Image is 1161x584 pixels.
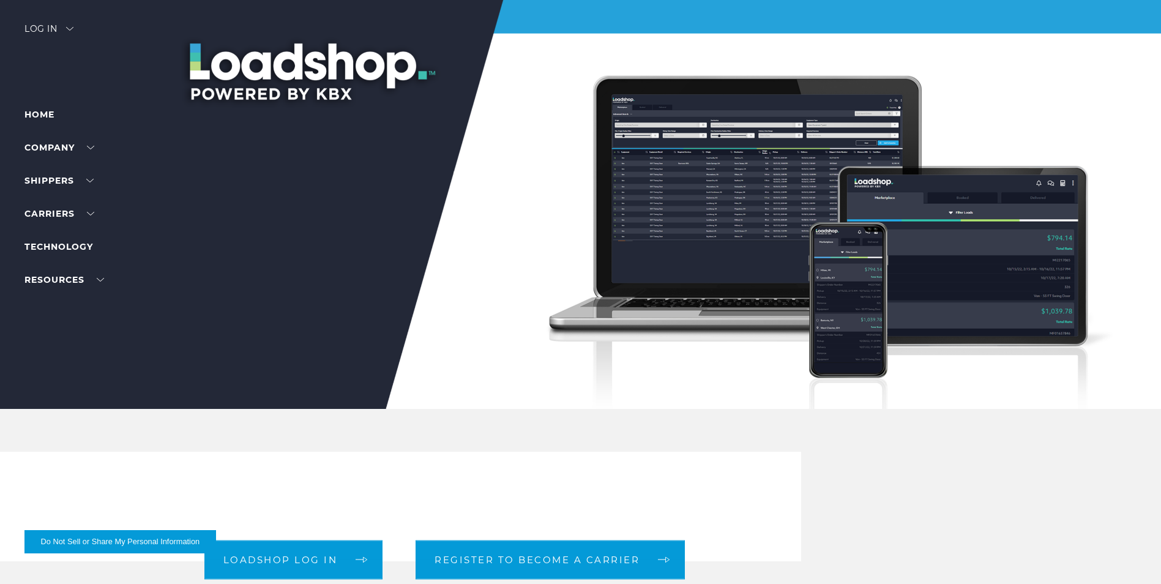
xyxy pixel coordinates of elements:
a: Register to become a carrier arrow arrow [416,540,685,579]
a: SHIPPERS [24,175,94,186]
div: Log in [24,24,73,42]
span: Loadshop log in [223,555,338,564]
img: arrow [66,27,73,31]
a: Loadshop log in arrow arrow [204,540,383,579]
a: Company [24,142,94,153]
a: RESOURCES [24,274,104,285]
a: Home [24,109,54,120]
a: Technology [24,241,93,252]
span: Register to become a carrier [435,555,640,564]
button: Do Not Sell or Share My Personal Information [24,530,216,553]
a: Carriers [24,208,94,219]
img: kbx logo [535,24,627,78]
